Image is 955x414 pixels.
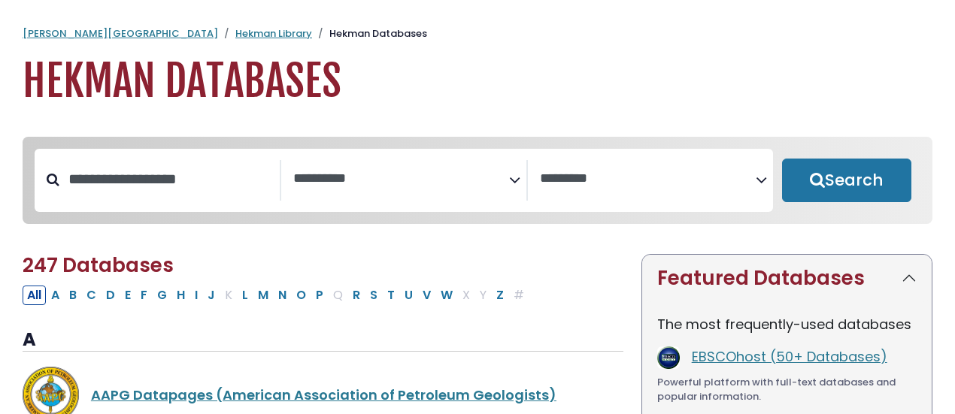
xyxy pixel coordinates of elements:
textarea: Search [540,171,756,187]
button: Filter Results P [311,286,328,305]
button: Filter Results M [253,286,273,305]
button: Filter Results H [172,286,189,305]
nav: breadcrumb [23,26,932,41]
button: Filter Results D [102,286,120,305]
h3: A [23,329,623,352]
button: Filter Results J [203,286,220,305]
button: Filter Results T [383,286,399,305]
p: The most frequently-used databases [657,314,917,334]
button: Filter Results A [47,286,64,305]
button: Filter Results I [190,286,202,305]
button: Filter Results N [274,286,291,305]
nav: Search filters [23,137,932,224]
button: Filter Results V [418,286,435,305]
button: Filter Results L [238,286,253,305]
button: Filter Results C [82,286,101,305]
div: Powerful platform with full-text databases and popular information. [657,375,917,404]
a: EBSCOhost (50+ Databases) [692,347,887,366]
button: Filter Results S [365,286,382,305]
button: All [23,286,46,305]
input: Search database by title or keyword [59,167,280,192]
button: Filter Results W [436,286,457,305]
button: Filter Results F [136,286,152,305]
span: 247 Databases [23,252,174,279]
button: Filter Results G [153,286,171,305]
button: Filter Results B [65,286,81,305]
button: Filter Results O [292,286,311,305]
a: AAPG Datapages (American Association of Petroleum Geologists) [91,385,556,404]
button: Featured Databases [642,255,932,302]
a: Hekman Library [235,26,312,41]
h1: Hekman Databases [23,56,932,107]
button: Filter Results E [120,286,135,305]
li: Hekman Databases [312,26,427,41]
a: [PERSON_NAME][GEOGRAPHIC_DATA] [23,26,218,41]
button: Submit for Search Results [782,159,911,202]
button: Filter Results R [348,286,365,305]
div: Alpha-list to filter by first letter of database name [23,285,530,304]
textarea: Search [293,171,509,187]
button: Filter Results U [400,286,417,305]
button: Filter Results Z [492,286,508,305]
